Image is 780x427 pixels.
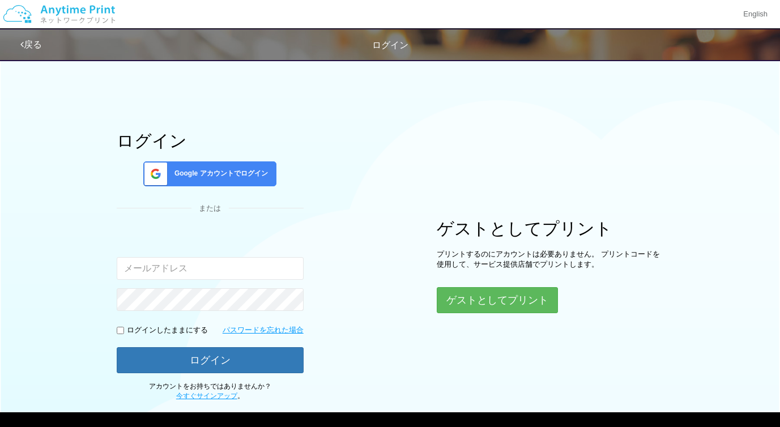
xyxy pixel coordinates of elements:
a: 今すぐサインアップ [176,392,237,400]
div: または [117,203,304,214]
button: ゲストとしてプリント [437,287,558,313]
button: ログイン [117,347,304,373]
h1: ログイン [117,131,304,150]
a: 戻る [20,40,42,49]
span: ログイン [372,40,408,50]
a: パスワードを忘れた場合 [223,325,304,336]
span: Google アカウントでログイン [170,169,268,178]
span: 。 [176,392,244,400]
h1: ゲストとしてプリント [437,219,663,238]
input: メールアドレス [117,257,304,280]
p: ログインしたままにする [127,325,208,336]
p: アカウントをお持ちではありませんか？ [117,382,304,401]
p: プリントするのにアカウントは必要ありません。 プリントコードを使用して、サービス提供店舗でプリントします。 [437,249,663,270]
